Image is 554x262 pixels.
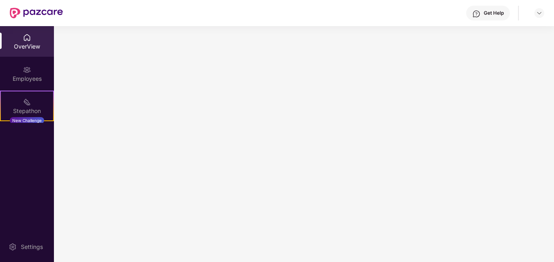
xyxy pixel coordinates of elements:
[23,66,31,74] img: svg+xml;base64,PHN2ZyBpZD0iRW1wbG95ZWVzIiB4bWxucz0iaHR0cDovL3d3dy53My5vcmcvMjAwMC9zdmciIHdpZHRoPS...
[484,10,504,16] div: Get Help
[10,8,63,18] img: New Pazcare Logo
[10,117,44,124] div: New Challenge
[23,33,31,42] img: svg+xml;base64,PHN2ZyBpZD0iSG9tZSIgeG1sbnM9Imh0dHA6Ly93d3cudzMub3JnLzIwMDAvc3ZnIiB3aWR0aD0iMjAiIG...
[1,107,53,115] div: Stepathon
[23,98,31,106] img: svg+xml;base64,PHN2ZyB4bWxucz0iaHR0cDovL3d3dy53My5vcmcvMjAwMC9zdmciIHdpZHRoPSIyMSIgaGVpZ2h0PSIyMC...
[536,10,543,16] img: svg+xml;base64,PHN2ZyBpZD0iRHJvcGRvd24tMzJ4MzIiIHhtbG5zPSJodHRwOi8vd3d3LnczLm9yZy8yMDAwL3N2ZyIgd2...
[18,243,45,251] div: Settings
[9,243,17,251] img: svg+xml;base64,PHN2ZyBpZD0iU2V0dGluZy0yMHgyMCIgeG1sbnM9Imh0dHA6Ly93d3cudzMub3JnLzIwMDAvc3ZnIiB3aW...
[472,10,480,18] img: svg+xml;base64,PHN2ZyBpZD0iSGVscC0zMngzMiIgeG1sbnM9Imh0dHA6Ly93d3cudzMub3JnLzIwMDAvc3ZnIiB3aWR0aD...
